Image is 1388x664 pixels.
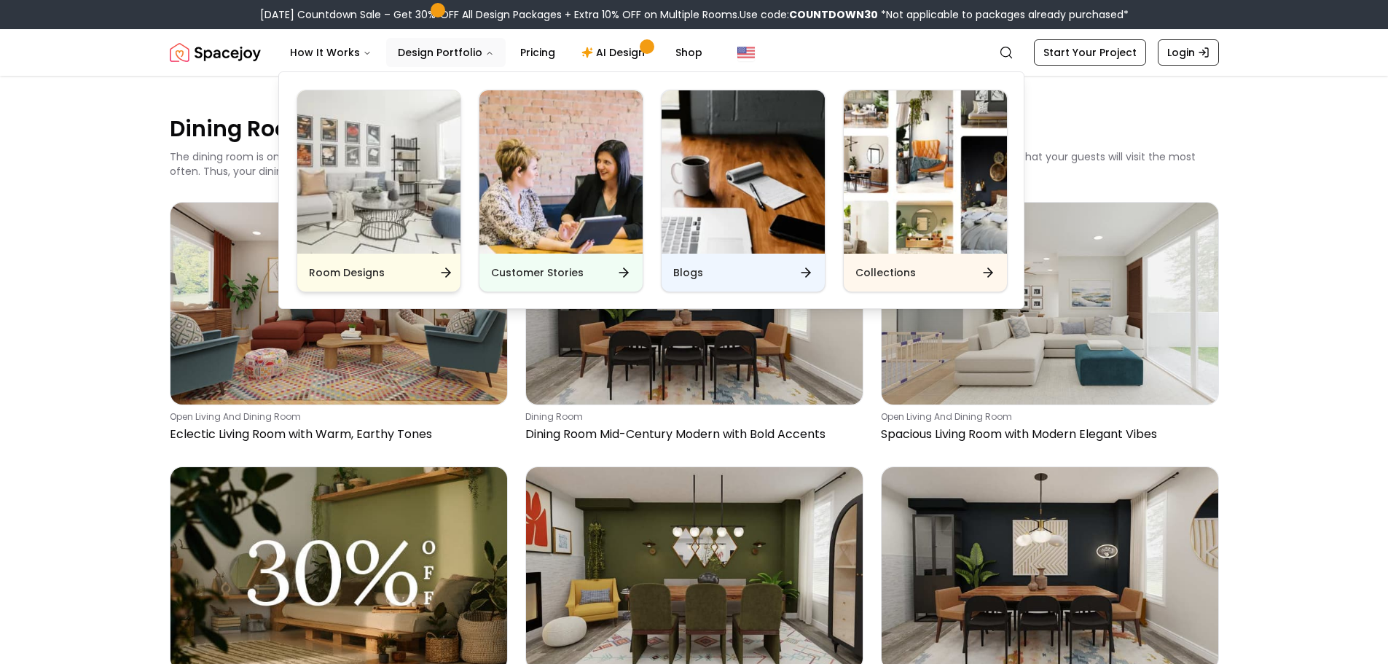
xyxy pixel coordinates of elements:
a: CollectionsCollections [843,90,1008,292]
button: How It Works [278,38,383,67]
img: Spacious Living Room with Modern Elegant Vibes [882,203,1218,405]
p: open living and dining room [881,411,1213,423]
h6: Blogs [673,265,703,280]
p: Spacious Living Room with Modern Elegant Vibes [881,426,1213,443]
a: Pricing [509,38,567,67]
img: Blogs [662,90,825,254]
button: Design Portfolio [386,38,506,67]
p: dining room [525,411,858,423]
p: open living and dining room [170,411,502,423]
img: Room Designs [297,90,460,254]
h6: Customer Stories [491,265,584,280]
nav: Main [278,38,714,67]
a: AI Design [570,38,661,67]
img: Collections [844,90,1007,254]
a: Dining Room Mid-Century Modern with Bold Accentsdining roomDining Room Mid-Century Modern with Bo... [525,202,863,449]
a: Start Your Project [1034,39,1146,66]
h6: Collections [855,265,916,280]
a: Login [1158,39,1219,66]
p: Dining Room Design Ideas [170,114,1219,144]
p: Eclectic Living Room with Warm, Earthy Tones [170,426,502,443]
div: Design Portfolio [279,72,1025,310]
p: The dining room is one of the few places in your home which allows a family to sit together every... [170,149,1196,179]
img: United States [737,44,755,61]
img: Eclectic Living Room with Warm, Earthy Tones [170,203,507,405]
nav: Global [170,29,1219,76]
a: Spacious Living Room with Modern Elegant Vibesopen living and dining roomSpacious Living Room wit... [881,202,1219,449]
a: BlogsBlogs [661,90,826,292]
span: *Not applicable to packages already purchased* [878,7,1129,22]
div: [DATE] Countdown Sale – Get 30% OFF All Design Packages + Extra 10% OFF on Multiple Rooms. [260,7,1129,22]
h6: Room Designs [309,265,385,280]
a: Eclectic Living Room with Warm, Earthy Tonesopen living and dining roomEclectic Living Room with ... [170,202,508,449]
img: Spacejoy Logo [170,38,261,67]
p: Dining Room Mid-Century Modern with Bold Accents [525,426,858,443]
a: Room DesignsRoom Designs [297,90,461,292]
span: Use code: [740,7,878,22]
a: Shop [664,38,714,67]
a: Customer StoriesCustomer Stories [479,90,643,292]
b: COUNTDOWN30 [789,7,878,22]
a: Spacejoy [170,38,261,67]
img: Customer Stories [479,90,643,254]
